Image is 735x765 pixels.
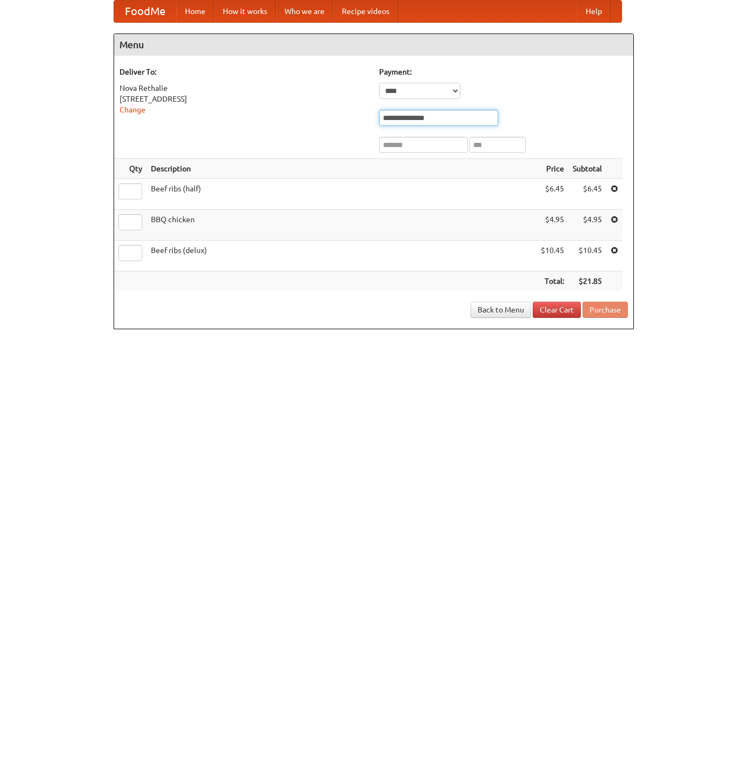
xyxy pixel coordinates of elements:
a: Home [176,1,214,22]
h4: Menu [114,34,633,56]
th: Subtotal [568,159,606,179]
td: Beef ribs (delux) [147,241,537,271]
th: $21.85 [568,271,606,291]
a: Help [577,1,611,22]
a: Back to Menu [471,302,531,318]
td: $6.45 [568,179,606,210]
td: $10.45 [568,241,606,271]
th: Description [147,159,537,179]
td: $4.95 [537,210,568,241]
button: Purchase [582,302,628,318]
td: $6.45 [537,179,568,210]
td: Beef ribs (half) [147,179,537,210]
h5: Payment: [379,66,628,77]
a: Who we are [276,1,333,22]
td: $4.95 [568,210,606,241]
h5: Deliver To: [120,66,368,77]
td: BBQ chicken [147,210,537,241]
th: Total: [537,271,568,291]
a: Change [120,105,145,114]
a: Clear Cart [533,302,581,318]
a: FoodMe [114,1,176,22]
a: How it works [214,1,276,22]
td: $10.45 [537,241,568,271]
th: Qty [114,159,147,179]
a: Recipe videos [333,1,398,22]
div: [STREET_ADDRESS] [120,94,368,104]
div: Nova Rethalie [120,83,368,94]
th: Price [537,159,568,179]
